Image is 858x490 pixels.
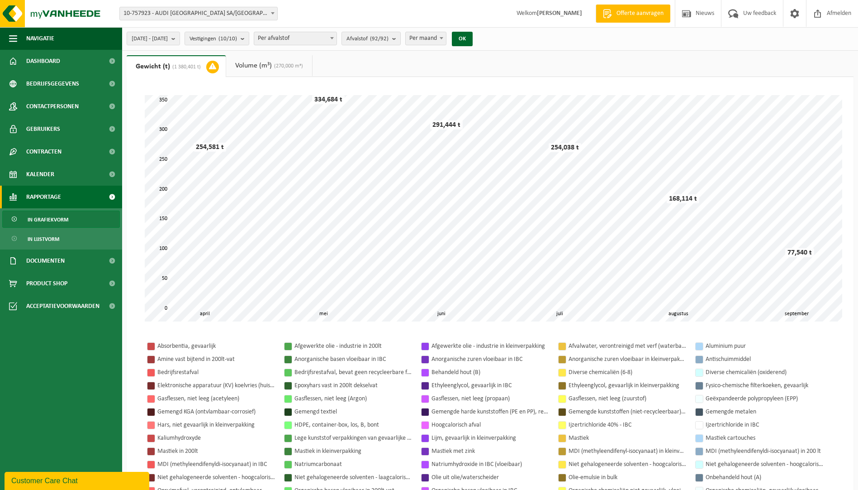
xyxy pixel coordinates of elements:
div: MDI (methyleendifenyldi-isocyanaat) in IBC [157,459,275,470]
div: Ethyleenglycol, gevaarlijk in kleinverpakking [569,380,686,391]
div: 334,684 t [312,95,345,104]
div: Aluminium puur [706,341,823,352]
span: Bedrijfsgegevens [26,72,79,95]
span: (270,000 m³) [272,63,303,69]
span: Gebruikers [26,118,60,140]
div: Niet gehalogeneerde solventen - laagcalorisch in 200lt-vat [294,472,412,483]
strong: [PERSON_NAME] [537,10,582,17]
div: Afvalwater, verontreinigd met verf (waterbasis) [569,341,686,352]
div: Gemengde metalen [706,406,823,418]
div: Afgewerkte olie - industrie in kleinverpakking [431,341,549,352]
div: Gemengd textiel [294,406,412,418]
div: Mastiek cartouches [706,432,823,444]
button: Vestigingen(10/10) [185,32,249,45]
div: Antischuimmiddel [706,354,823,365]
span: Per maand [405,32,446,45]
div: 254,038 t [549,143,581,152]
div: Ethyleenglycol, gevaarlijk in IBC [431,380,549,391]
button: Afvalstof(92/92) [341,32,401,45]
a: In grafiekvorm [2,211,120,228]
div: MDI (methyleendifenyl-isocyanaat) in kleinverpakking [569,446,686,457]
div: Olie-emulsie in bulk [569,472,686,483]
div: Bedrijfsrestafval, bevat geen recycleerbare fracties, verbrandbaar na verkleining [294,367,412,378]
a: Gewicht (t) [127,55,226,77]
span: Kalender [26,163,54,186]
div: Kaliumhydroxyde [157,432,275,444]
span: Afvalstof [346,32,389,46]
span: [DATE] - [DATE] [132,32,168,46]
div: Diverse chemicaliën (oxiderend) [706,367,823,378]
div: Ijzertrichloride in IBC [706,419,823,431]
div: 77,540 t [785,248,814,257]
div: Natriumcarbonaat [294,459,412,470]
span: Per maand [406,32,446,45]
div: Diverse chemicaliën (6-8) [569,367,686,378]
div: Gasflessen, niet leeg (zuurstof) [569,393,686,404]
span: Navigatie [26,27,54,50]
span: Vestigingen [190,32,237,46]
span: 10-757923 - AUDI BRUSSELS SA/NV - VORST [119,7,278,20]
div: 168,114 t [667,194,699,203]
div: Elektronische apparatuur (KV) koelvries (huishoudelijk) [157,380,275,391]
button: OK [452,32,473,46]
span: Contactpersonen [26,95,79,118]
div: Lege kunststof verpakkingen van gevaarlijke stoffen [294,432,412,444]
div: Hars, niet gevaarlijk in kleinverpakking [157,419,275,431]
span: (1 380,401 t) [170,64,201,70]
div: MDI (methyleendifenyldi-isocyanaat) in 200 lt [706,446,823,457]
span: Offerte aanvragen [614,9,666,18]
span: Acceptatievoorwaarden [26,295,100,317]
span: Product Shop [26,272,67,295]
span: 10-757923 - AUDI BRUSSELS SA/NV - VORST [120,7,277,20]
span: In lijstvorm [28,231,59,248]
div: Lijm, gevaarlijk in kleinverpakking [431,432,549,444]
div: Hoogcalorisch afval [431,419,549,431]
div: Ijzertrichloride 40% - IBC [569,419,686,431]
div: Anorganische zuren vloeibaar in kleinverpakking [569,354,686,365]
div: Onbehandeld hout (A) [706,472,823,483]
div: Niet gehalogeneerde solventen - hoogcalorisch in kleinverpakking [157,472,275,483]
iframe: chat widget [5,470,151,490]
div: HDPE, container-box, los, B, bont [294,419,412,431]
count: (10/10) [218,36,237,42]
div: Olie uit olie/waterscheider [431,472,549,483]
div: Gemengd KGA (ontvlambaar-corrosief) [157,406,275,418]
div: Natriumhydroxide in IBC (vloeibaar) [431,459,549,470]
div: Geëxpandeerde polypropyleen (EPP) [706,393,823,404]
div: Amine vast bijtend in 200lt-vat [157,354,275,365]
div: Gasflessen, niet leeg (Argon) [294,393,412,404]
count: (92/92) [370,36,389,42]
div: Mastiek met zink [431,446,549,457]
div: Behandeld hout (B) [431,367,549,378]
a: Volume (m³) [226,55,312,76]
div: Gemengde harde kunststoffen (PE en PP), recycleerbaar (industrieel) [431,406,549,418]
div: Gemengde kunststoffen (niet-recycleerbaar), exclusief PVC [569,406,686,418]
div: Mastiek [569,432,686,444]
div: Niet gehalogeneerde solventen - hoogcalorisch in 200lt-vat [569,459,686,470]
span: In grafiekvorm [28,211,68,228]
button: [DATE] - [DATE] [127,32,180,45]
div: Fysico-chemische filterkoeken, gevaarlijk [706,380,823,391]
div: Mastiek in 200lt [157,446,275,457]
div: Anorganische zuren vloeibaar in IBC [431,354,549,365]
span: Dashboard [26,50,60,72]
div: Niet gehalogeneerde solventen - hoogcalorisch in IBC [706,459,823,470]
span: Documenten [26,250,65,272]
a: In lijstvorm [2,230,120,247]
div: 291,444 t [430,120,463,130]
div: Gasflessen, niet leeg (acetyleen) [157,393,275,404]
div: Afgewerkte olie - industrie in 200lt [294,341,412,352]
div: Gasflessen, niet leeg (propaan) [431,393,549,404]
div: Anorganische basen vloeibaar in IBC [294,354,412,365]
span: Per afvalstof [254,32,337,45]
span: Rapportage [26,186,61,208]
div: Epoxyhars vast in 200lt dekselvat [294,380,412,391]
div: Mastiek in kleinverpakking [294,446,412,457]
div: Bedrijfsrestafval [157,367,275,378]
span: Contracten [26,140,62,163]
div: 254,581 t [194,143,226,152]
div: Absorbentia, gevaarlijk [157,341,275,352]
a: Offerte aanvragen [596,5,670,23]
